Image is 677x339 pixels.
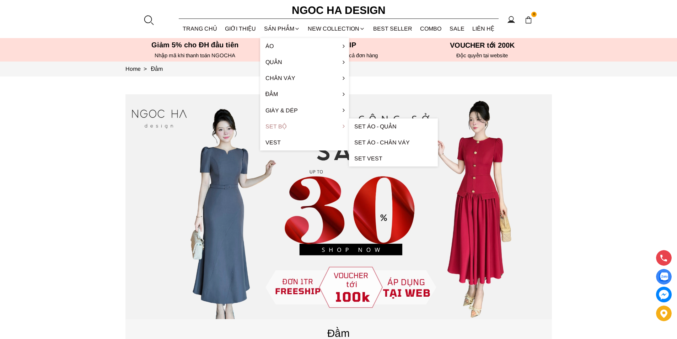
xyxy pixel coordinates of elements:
[260,118,349,134] a: Set Bộ
[155,52,235,58] font: Nhập mã khi thanh toán NGOCHA
[304,19,369,38] a: NEW COLLECTION
[221,19,260,38] a: GIỚI THIỆU
[260,38,349,54] a: Áo
[531,12,537,17] span: 0
[468,19,499,38] a: LIÊN HỆ
[141,66,150,72] span: >
[285,2,392,19] a: Ngoc Ha Design
[525,16,532,24] img: img-CART-ICON-ksit0nf1
[260,54,349,70] a: Quần
[260,70,349,86] a: Chân váy
[151,41,238,49] font: Giảm 5% cho ĐH đầu tiên
[656,269,672,285] a: Display image
[179,19,221,38] a: TRANG CHỦ
[349,150,438,166] a: Set Vest
[349,118,438,134] a: Set Áo - Quần
[656,287,672,302] a: messenger
[125,66,151,72] a: Link to Home
[413,41,552,49] h5: VOUCHER tới 200K
[260,102,349,118] a: Giày & Dép
[349,134,438,150] a: Set Áo - Chân váy
[659,272,668,281] img: Display image
[413,52,552,59] h6: Độc quyền tại website
[416,19,446,38] a: Combo
[369,19,417,38] a: BEST SELLER
[260,134,349,150] a: Vest
[260,19,304,38] div: SẢN PHẨM
[151,66,163,72] a: Link to Đầm
[260,86,349,102] a: Đầm
[446,19,469,38] a: SALE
